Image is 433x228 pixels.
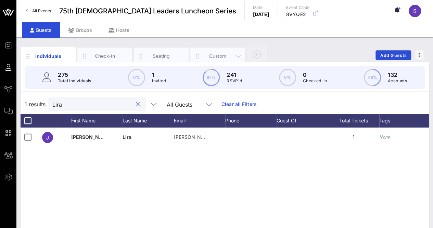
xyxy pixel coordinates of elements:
[60,22,100,38] div: Groups
[379,134,390,140] i: None
[152,71,166,79] p: 1
[71,114,123,128] div: First Name
[100,22,138,38] div: Hosts
[253,11,269,18] p: [DATE]
[225,114,277,128] div: Phone
[123,134,131,140] span: Lira
[253,4,269,11] p: Date
[58,77,91,84] p: Total Individuals
[409,5,421,17] div: S
[174,134,296,140] span: [PERSON_NAME][EMAIL_ADDRESS][DOMAIN_NAME]
[174,114,225,128] div: Email
[22,22,60,38] div: Guests
[286,4,310,11] p: Event Code
[203,53,233,59] div: Custom
[33,52,64,60] div: Individuals
[32,8,51,13] span: All Events
[58,71,91,79] p: 275
[163,97,217,111] div: All Guests
[227,77,242,84] p: RSVP`d
[167,101,192,108] div: All Guests
[146,53,177,59] div: Seating
[303,77,327,84] p: Checked-In
[136,101,140,108] button: clear icon
[59,6,236,16] span: 75th [DEMOGRAPHIC_DATA] Leaders Luncheon Series
[71,134,112,140] span: [PERSON_NAME]
[328,114,379,128] div: Total Tickets
[227,71,242,79] p: 241
[277,114,328,128] div: Guest Of
[388,71,407,79] p: 132
[413,8,417,14] span: S
[46,135,49,141] span: J
[22,5,55,16] a: All Events
[90,53,120,59] div: Check-In
[375,50,411,60] button: Add Guests
[388,77,407,84] p: Accounts
[303,71,327,79] p: 0
[152,77,166,84] p: Invited
[380,53,407,58] span: Add Guests
[286,11,310,18] p: 8VYQE2
[221,100,257,108] a: Clear all Filters
[328,128,379,147] div: 1
[123,114,174,128] div: Last Name
[25,100,46,108] span: 1 results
